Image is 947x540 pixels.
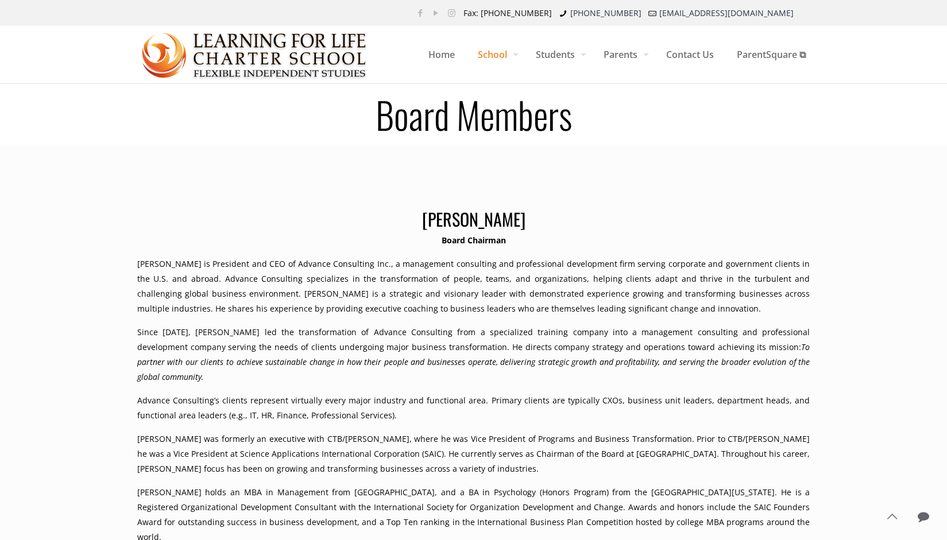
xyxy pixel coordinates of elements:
[123,96,824,133] h1: Board Members
[655,37,725,72] span: Contact Us
[137,257,810,316] p: [PERSON_NAME] is President and CEO of Advance Consulting Inc., a management consulting and profes...
[417,37,466,72] span: Home
[558,7,569,18] i: phone
[137,325,810,384] p: Since [DATE], [PERSON_NAME] led the transformation of Advance Consulting from a specialized train...
[592,37,655,72] span: Parents
[442,235,506,246] b: Board Chairman
[142,26,368,83] a: Learning for Life Charter School
[137,432,810,476] p: [PERSON_NAME] was formerly an executive with CTB/[PERSON_NAME], where he was Vice President of Pr...
[417,26,466,83] a: Home
[446,7,458,18] a: Instagram icon
[655,26,725,83] a: Contact Us
[880,504,904,529] a: Back to top icon
[415,7,427,18] a: Facebook icon
[725,26,817,83] a: ParentSquare ⧉
[137,393,810,423] p: Advance Consulting’s clients represent virtually every major industry and functional area. Primar...
[466,26,524,83] a: School
[142,26,368,84] img: Board Members
[570,7,641,18] a: [PHONE_NUMBER]
[524,37,592,72] span: Students
[524,26,592,83] a: Students
[647,7,659,18] i: mail
[466,37,524,72] span: School
[592,26,655,83] a: Parents
[430,7,442,18] a: YouTube icon
[725,37,817,72] span: ParentSquare ⧉
[659,7,794,18] a: [EMAIL_ADDRESS][DOMAIN_NAME]
[137,208,810,231] h3: [PERSON_NAME]
[137,341,810,382] i: To partner with our clients to achieve sustainable change in how their people and businesses oper...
